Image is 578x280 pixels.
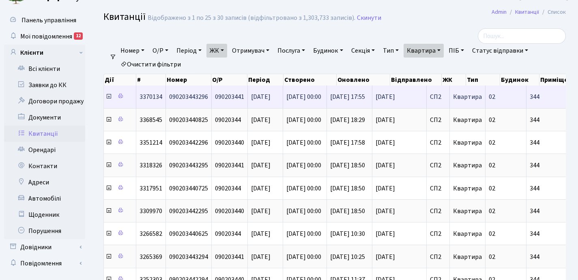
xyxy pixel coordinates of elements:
span: [DATE] 00:00 [286,184,321,193]
th: Відправлено [390,74,442,85]
th: Будинок [500,74,539,85]
span: 090203440725 [169,184,208,193]
span: [DATE] [251,92,271,101]
span: 3265369 [140,252,162,261]
input: Пошук... [478,28,566,44]
span: [DATE] 10:25 [330,252,365,261]
a: Всі клієнти [4,61,85,77]
span: [DATE] [376,139,423,146]
span: [DATE] [251,207,271,216]
span: Квартира [453,161,482,170]
span: 090203442296 [169,138,208,147]
span: [DATE] 00:00 [286,229,321,238]
a: О/Р [149,44,172,58]
span: 090203442295 [169,207,208,216]
span: СП2 [430,117,446,123]
span: [DATE] [376,208,423,214]
span: 02 [489,138,495,147]
div: 12 [74,32,83,40]
a: Щоденник [4,207,85,223]
span: [DATE] 00:00 [286,115,321,124]
a: ЖК [206,44,227,58]
span: СП2 [430,139,446,146]
span: 090203443296 [169,92,208,101]
span: Панель управління [21,16,76,25]
a: ПІБ [445,44,467,58]
span: 3368545 [140,115,162,124]
a: Отримувач [229,44,273,58]
a: Мої повідомлення12 [4,28,85,45]
span: 344 [530,208,576,214]
span: 090203441 [215,161,244,170]
span: [DATE] [251,161,271,170]
span: СП2 [430,185,446,192]
th: # [136,74,166,85]
span: 02 [489,92,495,101]
span: [DATE] [376,94,423,100]
th: Оновлено [337,74,390,85]
a: Скинути [357,14,381,22]
a: Будинок [310,44,346,58]
a: Заявки до КК [4,77,85,93]
span: 09020344 [215,115,241,124]
a: Орендарі [4,142,85,158]
a: Статус відправки [469,44,531,58]
span: 090203443295 [169,161,208,170]
a: Очистити фільтри [117,58,184,71]
span: 02 [489,115,495,124]
span: 02 [489,161,495,170]
a: Квартира [404,44,444,58]
span: 344 [530,254,576,260]
span: 090203443294 [169,252,208,261]
span: 344 [530,162,576,169]
th: Дії [104,74,136,85]
span: СП2 [430,208,446,214]
span: 090203441 [215,92,244,101]
span: [DATE] [376,185,423,192]
span: [DATE] [376,254,423,260]
th: Номер [166,74,211,85]
span: [DATE] [251,115,271,124]
span: [DATE] 18:50 [330,207,365,216]
a: Квитанції [4,126,85,142]
li: Список [539,8,566,17]
span: 3318326 [140,161,162,170]
span: [DATE] 00:00 [286,252,321,261]
span: [DATE] [251,229,271,238]
span: Квартира [453,92,482,101]
a: Договори продажу [4,93,85,109]
a: Послуга [274,44,308,58]
span: 344 [530,139,576,146]
a: Квитанції [515,8,539,16]
a: Панель управління [4,12,85,28]
a: Admin [492,8,507,16]
span: Квартира [453,252,482,261]
a: Номер [117,44,148,58]
span: [DATE] [376,117,423,123]
th: Період [247,74,284,85]
a: Порушення [4,223,85,239]
span: 090203440 [215,138,244,147]
span: СП2 [430,162,446,169]
span: 090203440625 [169,229,208,238]
span: [DATE] 17:55 [330,92,365,101]
span: [DATE] 18:50 [330,161,365,170]
span: СП2 [430,231,446,237]
a: Документи [4,109,85,126]
nav: breadcrumb [479,4,578,21]
span: 090203441 [215,252,244,261]
span: 3309970 [140,207,162,216]
span: 3370134 [140,92,162,101]
span: 3351214 [140,138,162,147]
span: Квартира [453,184,482,193]
a: Автомобілі [4,190,85,207]
span: [DATE] [251,184,271,193]
span: Мої повідомлення [20,32,72,41]
a: Повідомлення [4,255,85,271]
a: Клієнти [4,45,85,61]
span: СП2 [430,254,446,260]
span: 344 [530,185,576,192]
span: 02 [489,229,495,238]
span: [DATE] 00:00 [286,161,321,170]
span: [DATE] 18:29 [330,115,365,124]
